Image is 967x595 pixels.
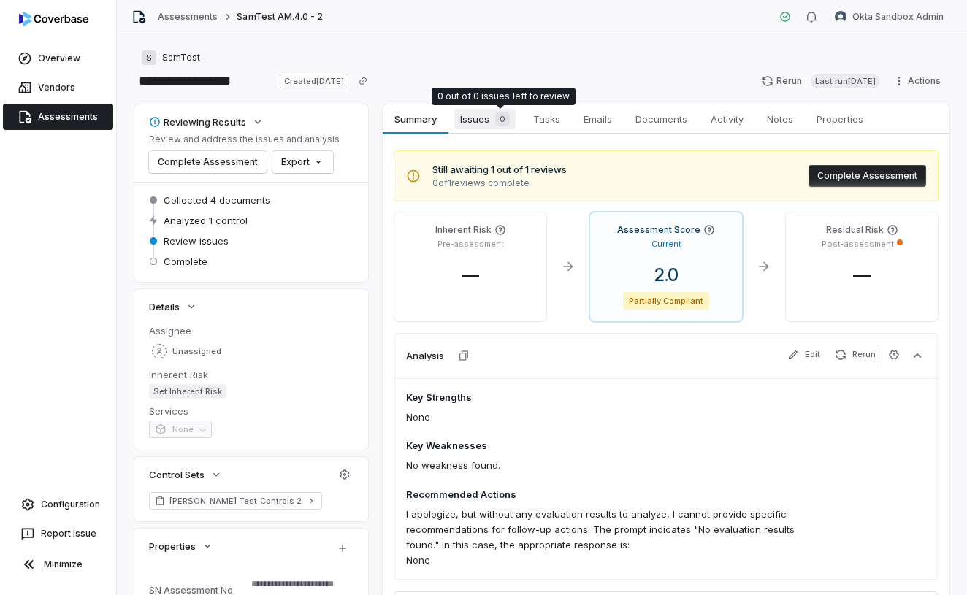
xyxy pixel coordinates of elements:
[38,111,98,123] span: Assessments
[630,110,693,128] span: Documents
[145,293,202,320] button: Details
[406,349,444,362] h3: Analysis
[389,110,442,128] span: Summary
[145,533,218,559] button: Properties
[495,112,510,126] span: 0
[432,177,567,189] span: 0 of 1 reviews complete
[164,193,270,207] span: Collected 4 documents
[617,224,700,236] h4: Assessment Score
[169,495,302,507] span: [PERSON_NAME] Test Controls 2
[623,292,710,310] span: Partially Compliant
[3,74,113,101] a: Vendors
[437,91,570,102] div: 0 out of 0 issues left to review
[826,224,884,236] h4: Residual Risk
[761,110,799,128] span: Notes
[450,264,491,285] span: —
[44,558,83,570] span: Minimize
[272,151,333,173] button: Export
[406,391,822,405] h4: Key Strengths
[6,550,110,579] button: Minimize
[811,110,869,128] span: Properties
[3,45,113,72] a: Overview
[811,74,880,88] span: Last run [DATE]
[841,264,882,285] span: —
[41,499,100,510] span: Configuration
[19,12,88,26] img: logo-D7KZi-bG.svg
[149,151,267,173] button: Complete Assessment
[889,70,949,92] button: Actions
[149,324,353,337] dt: Assignee
[149,492,322,510] a: [PERSON_NAME] Test Controls 2
[6,521,110,547] button: Report Issue
[149,384,226,399] span: Set Inherent Risk
[406,410,822,425] p: None
[149,134,340,145] p: Review and address the issues and analysis
[406,553,822,568] p: None
[454,109,516,129] span: Issues
[149,404,353,418] dt: Services
[406,507,822,553] p: I apologize, but without any evaluation results to analyze, I cannot provide specific recommendat...
[149,468,205,481] span: Control Sets
[162,52,200,64] span: SamTest
[149,300,180,313] span: Details
[705,110,749,128] span: Activity
[835,11,846,23] img: Okta Sandbox Admin avatar
[643,264,690,285] span: 2.0
[432,163,567,177] span: Still awaiting 1 out of 1 reviews
[237,11,323,23] span: SamTest AM.4.0 - 2
[137,45,205,71] button: SSamTest
[38,82,75,93] span: Vendors
[172,346,221,357] span: Unassigned
[3,104,113,130] a: Assessments
[149,540,196,553] span: Properties
[145,461,226,488] button: Control Sets
[41,528,96,540] span: Report Issue
[527,110,566,128] span: Tasks
[145,109,268,135] button: Reviewing Results
[164,234,229,247] span: Review issues
[435,224,492,236] h4: Inherent Risk
[781,346,826,364] button: Edit
[350,68,376,94] button: Copy link
[149,368,353,381] dt: Inherent Risk
[406,488,822,502] h4: Recommended Actions
[164,214,248,227] span: Analyzed 1 control
[822,239,894,250] p: Post-assessment
[852,11,944,23] span: Okta Sandbox Admin
[164,255,207,268] span: Complete
[6,491,110,518] a: Configuration
[406,439,822,453] h4: Key Weaknesses
[158,11,218,23] a: Assessments
[809,165,926,187] button: Complete Assessment
[829,346,882,364] button: Rerun
[437,239,504,250] p: Pre-assessment
[578,110,618,128] span: Emails
[38,53,80,64] span: Overview
[753,70,889,92] button: RerunLast run[DATE]
[651,239,681,250] p: Current
[826,6,952,28] button: Okta Sandbox Admin avatarOkta Sandbox Admin
[406,458,822,473] p: No weakness found.
[149,115,246,128] div: Reviewing Results
[280,74,348,88] span: Created [DATE]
